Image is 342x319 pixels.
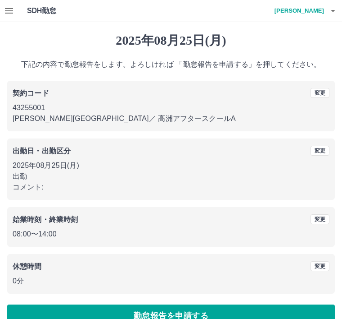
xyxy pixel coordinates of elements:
p: [PERSON_NAME][GEOGRAPHIC_DATA] ／ 高洲アフタースクールA [13,113,329,124]
button: 変更 [310,261,329,271]
button: 変更 [310,214,329,224]
p: コメント: [13,182,329,193]
b: 始業時刻・終業時刻 [13,216,78,223]
p: 08:00 〜 14:00 [13,229,329,240]
p: 出勤 [13,171,329,182]
p: 下記の内容で勤怠報告をします。よろしければ 「勤怠報告を申請する」を押してください。 [7,59,335,70]
button: 変更 [310,88,329,98]
b: 契約コード [13,89,49,97]
button: 変更 [310,146,329,156]
p: 43255001 [13,102,329,113]
b: 休憩時間 [13,263,42,270]
p: 0分 [13,276,329,287]
h1: 2025年08月25日(月) [7,33,335,48]
b: 出勤日・出勤区分 [13,147,71,155]
p: 2025年08月25日(月) [13,160,329,171]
